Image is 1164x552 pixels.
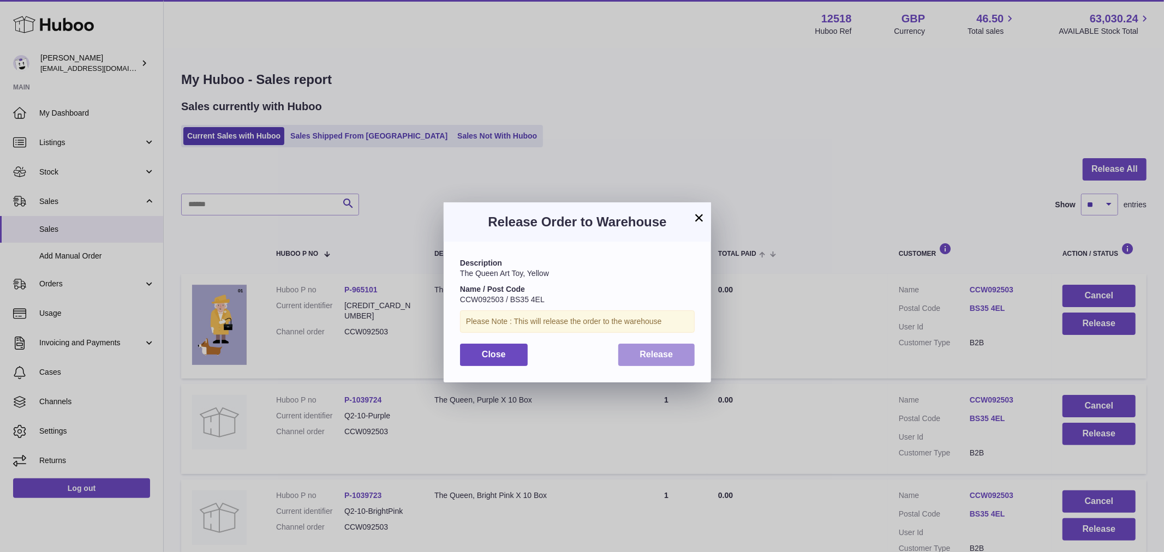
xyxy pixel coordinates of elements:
[460,344,528,366] button: Close
[460,269,549,278] span: The Queen Art Toy, Yellow
[693,211,706,224] button: ×
[482,350,506,359] span: Close
[618,344,695,366] button: Release
[460,259,502,267] strong: Description
[460,213,695,231] h3: Release Order to Warehouse
[460,285,525,293] strong: Name / Post Code
[460,310,695,333] div: Please Note : This will release the order to the warehouse
[460,295,545,304] span: CCW092503 / BS35 4EL
[640,350,673,359] span: Release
